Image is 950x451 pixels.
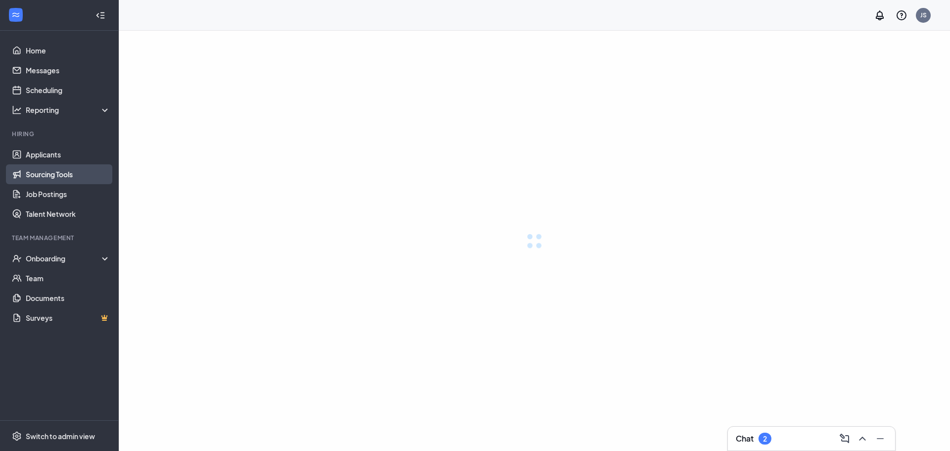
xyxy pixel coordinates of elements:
[12,234,108,242] div: Team Management
[26,145,110,164] a: Applicants
[26,80,110,100] a: Scheduling
[26,308,110,328] a: SurveysCrown
[26,431,95,441] div: Switch to admin view
[871,431,887,447] button: Minimize
[12,105,22,115] svg: Analysis
[26,288,110,308] a: Documents
[896,9,907,21] svg: QuestionInfo
[12,431,22,441] svg: Settings
[26,184,110,204] a: Job Postings
[26,105,111,115] div: Reporting
[26,268,110,288] a: Team
[12,130,108,138] div: Hiring
[26,164,110,184] a: Sourcing Tools
[920,11,927,19] div: JS
[736,433,754,444] h3: Chat
[856,433,868,445] svg: ChevronUp
[26,60,110,80] a: Messages
[12,253,22,263] svg: UserCheck
[874,9,886,21] svg: Notifications
[26,253,111,263] div: Onboarding
[854,431,869,447] button: ChevronUp
[874,433,886,445] svg: Minimize
[95,10,105,20] svg: Collapse
[839,433,851,445] svg: ComposeMessage
[763,435,767,443] div: 2
[11,10,21,20] svg: WorkstreamLogo
[26,41,110,60] a: Home
[26,204,110,224] a: Talent Network
[836,431,852,447] button: ComposeMessage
